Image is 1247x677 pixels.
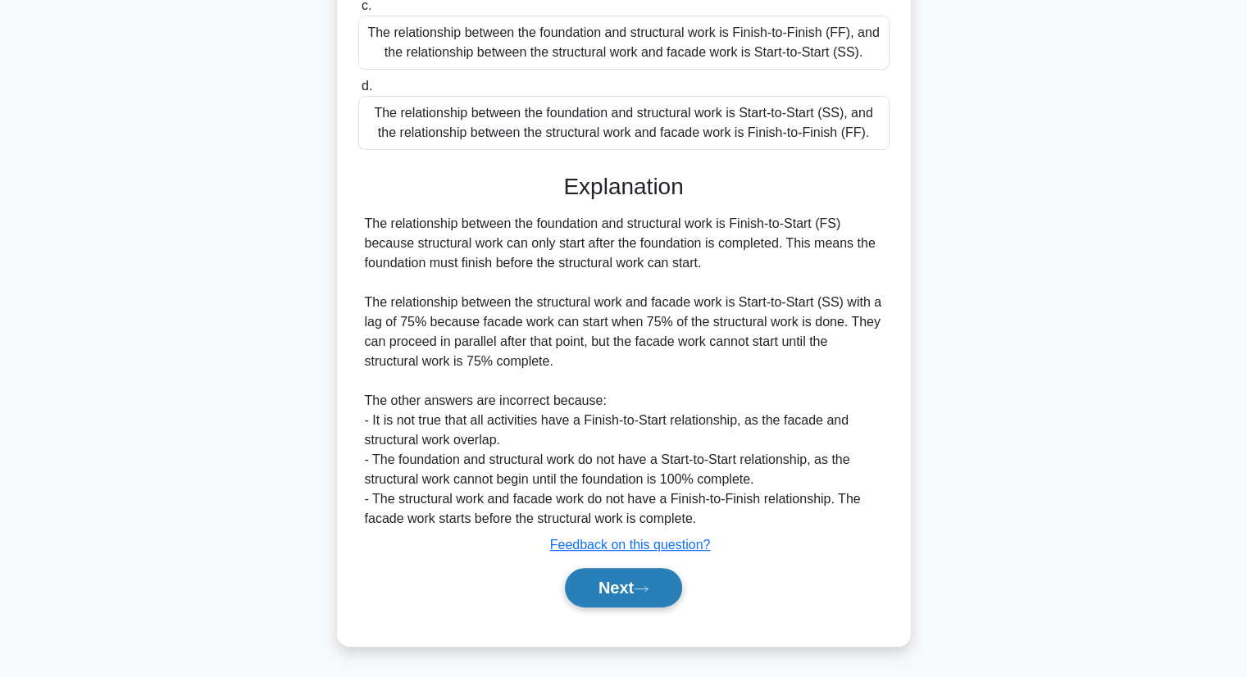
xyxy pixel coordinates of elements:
button: Next [565,568,682,607]
a: Feedback on this question? [550,538,711,552]
h3: Explanation [368,173,880,201]
span: d. [362,79,372,93]
div: The relationship between the foundation and structural work is Finish-to-Start (FS) because struc... [365,214,883,529]
div: The relationship between the foundation and structural work is Finish-to-Finish (FF), and the rel... [358,16,890,70]
div: The relationship between the foundation and structural work is Start-to-Start (SS), and the relat... [358,96,890,150]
